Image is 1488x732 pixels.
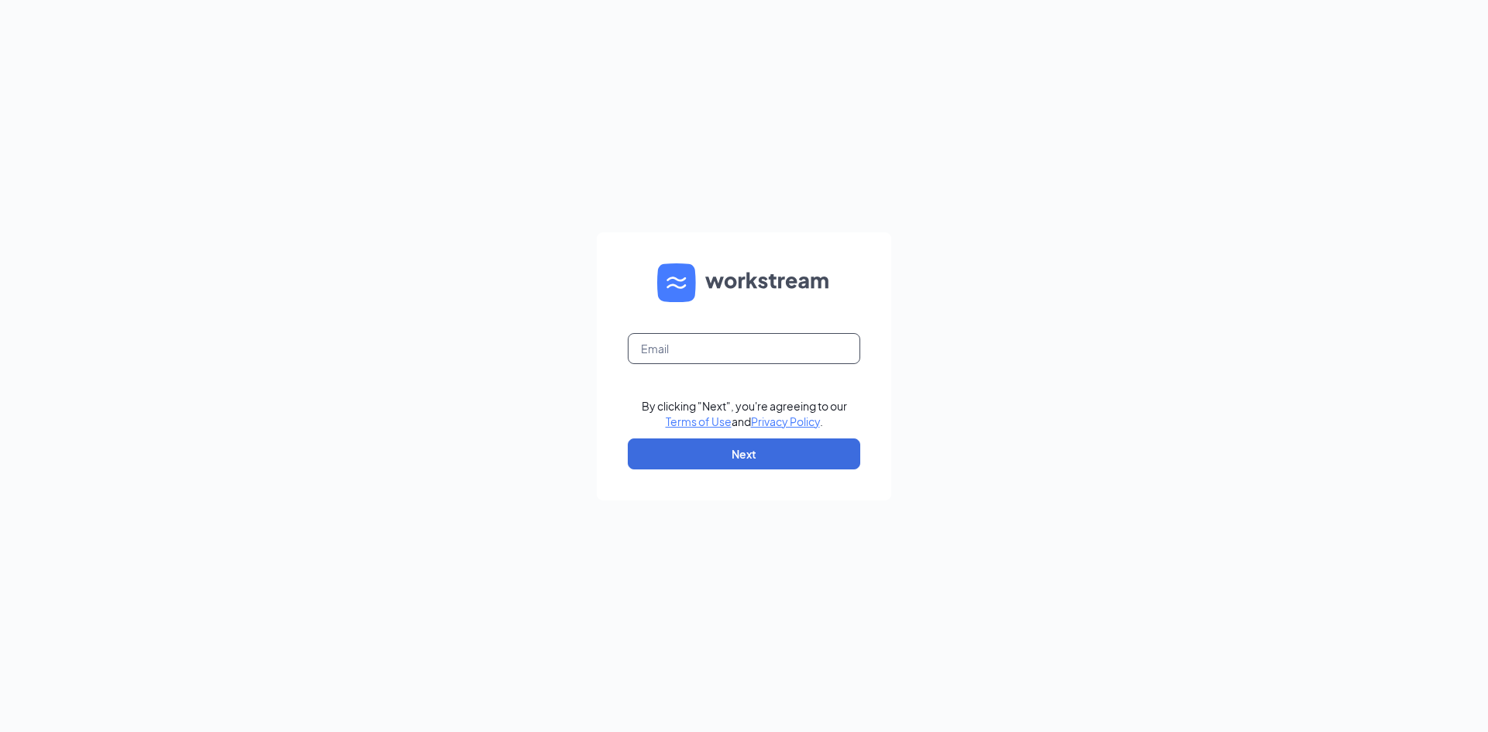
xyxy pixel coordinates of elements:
[751,414,820,428] a: Privacy Policy
[628,333,860,364] input: Email
[642,398,847,429] div: By clicking "Next", you're agreeing to our and .
[628,438,860,469] button: Next
[657,263,831,302] img: WS logo and Workstream text
[666,414,732,428] a: Terms of Use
